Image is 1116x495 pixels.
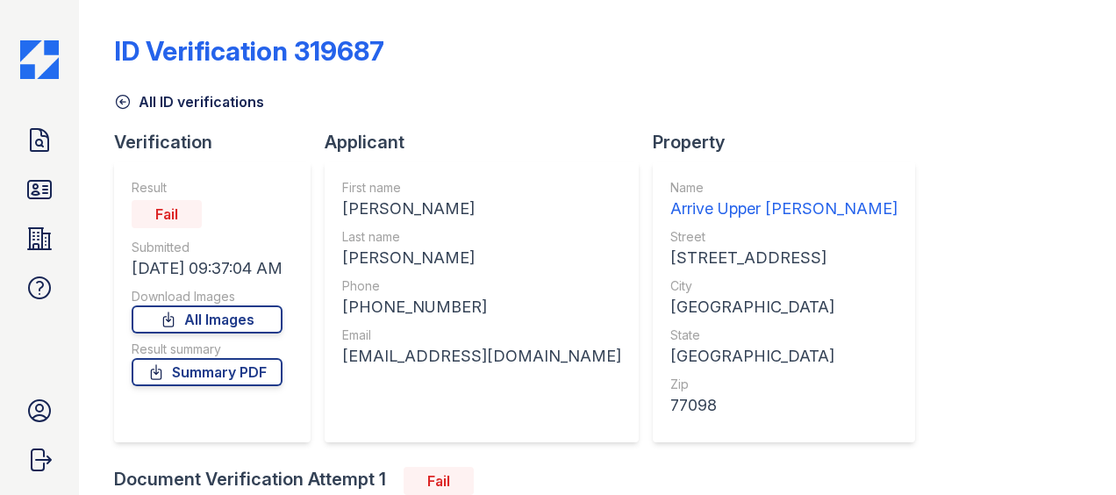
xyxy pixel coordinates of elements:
a: Summary PDF [132,358,283,386]
div: [GEOGRAPHIC_DATA] [670,344,898,369]
div: Street [670,228,898,246]
div: [PERSON_NAME] [342,197,621,221]
div: [GEOGRAPHIC_DATA] [670,295,898,319]
div: Property [653,130,929,154]
div: Fail [132,200,202,228]
div: Verification [114,130,325,154]
div: Zip [670,376,898,393]
div: Applicant [325,130,653,154]
div: [PHONE_NUMBER] [342,295,621,319]
div: [DATE] 09:37:04 AM [132,256,283,281]
div: [EMAIL_ADDRESS][DOMAIN_NAME] [342,344,621,369]
div: ID Verification 319687 [114,35,384,67]
div: Last name [342,228,621,246]
div: [STREET_ADDRESS] [670,246,898,270]
div: Fail [404,467,474,495]
img: CE_Icon_Blue-c292c112584629df590d857e76928e9f676e5b41ef8f769ba2f05ee15b207248.png [20,40,59,79]
a: All ID verifications [114,91,264,112]
div: [PERSON_NAME] [342,246,621,270]
a: All Images [132,305,283,334]
div: Result summary [132,341,283,358]
div: 77098 [670,393,898,418]
div: City [670,277,898,295]
div: State [670,326,898,344]
div: Download Images [132,288,283,305]
div: Email [342,326,621,344]
div: Phone [342,277,621,295]
div: Document Verification Attempt 1 [114,467,929,495]
div: Submitted [132,239,283,256]
div: Arrive Upper [PERSON_NAME] [670,197,898,221]
div: Name [670,179,898,197]
div: Result [132,179,283,197]
a: Name Arrive Upper [PERSON_NAME] [670,179,898,221]
div: First name [342,179,621,197]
